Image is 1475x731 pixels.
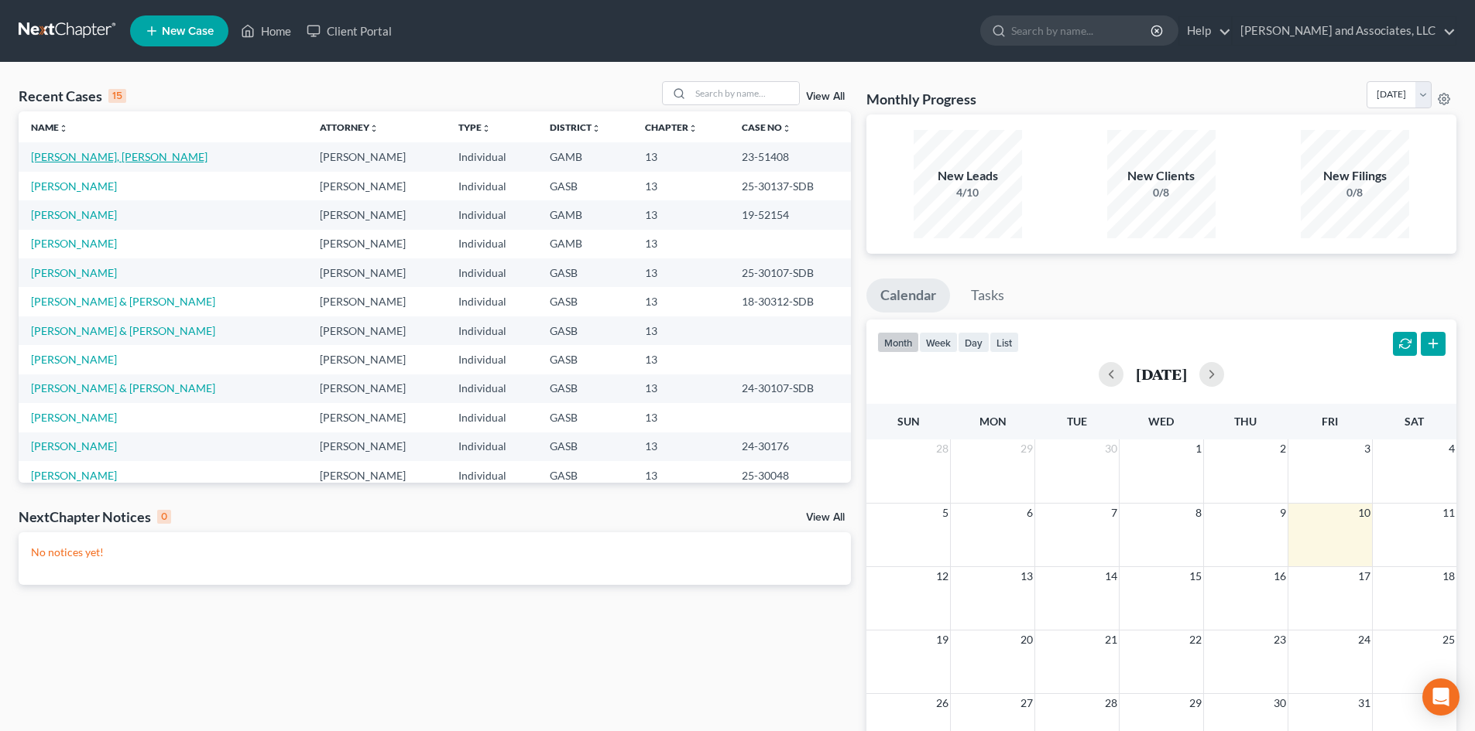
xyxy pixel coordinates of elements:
a: [PERSON_NAME] [31,208,117,221]
div: NextChapter Notices [19,507,171,526]
span: New Case [162,26,214,37]
span: 15 [1188,567,1203,586]
td: [PERSON_NAME] [307,316,446,345]
i: unfold_more [59,124,68,133]
a: Chapterunfold_more [645,121,698,133]
span: 2 [1278,439,1288,458]
td: 13 [633,287,729,316]
span: Sat [1405,415,1424,428]
td: GAMB [537,200,633,229]
div: New Clients [1107,167,1216,185]
a: Case Nounfold_more [742,121,791,133]
span: 28 [1103,694,1119,712]
a: View All [806,91,845,102]
td: [PERSON_NAME] [307,374,446,403]
a: Attorneyunfold_more [320,121,379,133]
input: Search by name... [691,82,799,104]
span: Sun [897,415,920,428]
td: [PERSON_NAME] [307,461,446,490]
td: GASB [537,432,633,461]
td: Individual [446,374,537,403]
td: [PERSON_NAME] [307,200,446,229]
span: Tue [1067,415,1087,428]
span: 29 [1019,439,1034,458]
button: list [990,332,1019,353]
span: 17 [1357,567,1372,586]
td: 13 [633,345,729,374]
span: 10 [1357,504,1372,522]
a: [PERSON_NAME] & [PERSON_NAME] [31,324,215,337]
span: 4 [1447,439,1456,458]
td: 19-52154 [729,200,851,229]
td: [PERSON_NAME] [307,287,446,316]
span: 1 [1194,439,1203,458]
span: 5 [941,504,950,522]
td: 13 [633,258,729,287]
i: unfold_more [688,124,698,133]
td: 13 [633,374,729,403]
span: 31 [1357,694,1372,712]
td: 18-30312-SDB [729,287,851,316]
td: 25-30107-SDB [729,258,851,287]
span: Wed [1148,415,1174,428]
button: week [919,332,958,353]
a: Client Portal [299,17,400,45]
a: [PERSON_NAME] & [PERSON_NAME] [31,295,215,308]
span: 18 [1441,567,1456,586]
i: unfold_more [782,124,791,133]
td: 13 [633,432,729,461]
button: day [958,332,990,353]
span: 20 [1019,630,1034,649]
div: 0/8 [1301,185,1409,200]
td: GASB [537,172,633,200]
td: Individual [446,345,537,374]
td: [PERSON_NAME] [307,142,446,171]
td: GASB [537,345,633,374]
span: Fri [1322,415,1338,428]
a: Home [233,17,299,45]
a: [PERSON_NAME] [31,411,117,424]
span: 12 [935,567,950,586]
td: [PERSON_NAME] [307,172,446,200]
a: Districtunfold_more [550,121,601,133]
span: 16 [1272,567,1288,586]
span: 26 [935,694,950,712]
td: Individual [446,403,537,432]
td: GASB [537,374,633,403]
a: Calendar [866,278,950,313]
p: No notices yet! [31,545,839,560]
td: 25-30137-SDB [729,172,851,200]
td: GASB [537,403,633,432]
div: New Filings [1301,167,1409,185]
a: [PERSON_NAME] [31,469,117,482]
span: 9 [1278,504,1288,522]
a: [PERSON_NAME] [31,353,117,366]
td: 13 [633,461,729,490]
div: 4/10 [914,185,1022,200]
td: Individual [446,287,537,316]
div: Open Intercom Messenger [1422,678,1460,716]
span: 19 [935,630,950,649]
span: 7 [1110,504,1119,522]
i: unfold_more [369,124,379,133]
td: Individual [446,316,537,345]
span: 13 [1019,567,1034,586]
td: GAMB [537,142,633,171]
span: 14 [1103,567,1119,586]
span: Mon [979,415,1007,428]
div: Recent Cases [19,87,126,105]
td: Individual [446,200,537,229]
span: 25 [1441,630,1456,649]
h2: [DATE] [1136,366,1187,382]
span: 27 [1019,694,1034,712]
td: Individual [446,230,537,258]
span: Thu [1234,415,1257,428]
a: [PERSON_NAME] and Associates, LLC [1233,17,1456,45]
td: 13 [633,142,729,171]
a: [PERSON_NAME] [31,237,117,250]
td: 23-51408 [729,142,851,171]
a: [PERSON_NAME], [PERSON_NAME] [31,150,208,163]
div: 0/8 [1107,185,1216,200]
td: 13 [633,172,729,200]
input: Search by name... [1011,16,1153,45]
